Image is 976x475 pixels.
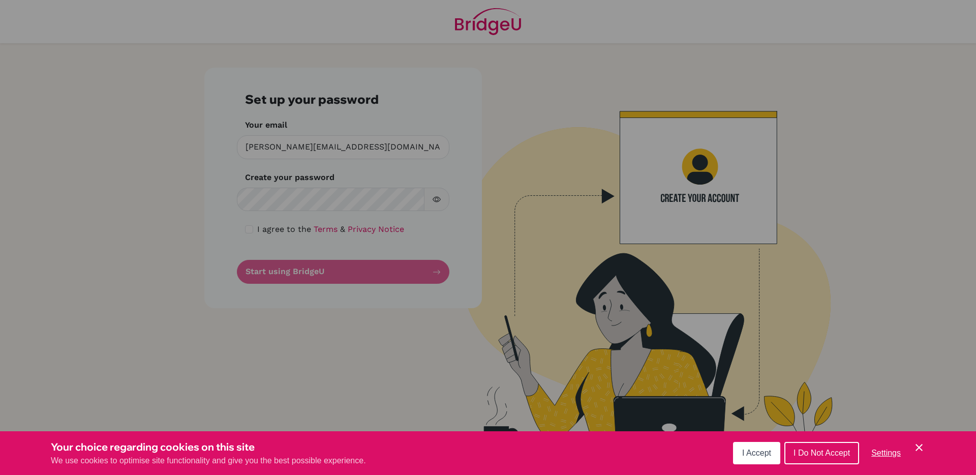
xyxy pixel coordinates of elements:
[871,449,901,457] span: Settings
[794,449,850,457] span: I Do Not Accept
[51,439,366,455] h3: Your choice regarding cookies on this site
[742,449,771,457] span: I Accept
[784,442,859,464] button: I Do Not Accept
[51,455,366,467] p: We use cookies to optimise site functionality and give you the best possible experience.
[863,443,909,463] button: Settings
[913,441,925,454] button: Save and close
[733,442,780,464] button: I Accept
